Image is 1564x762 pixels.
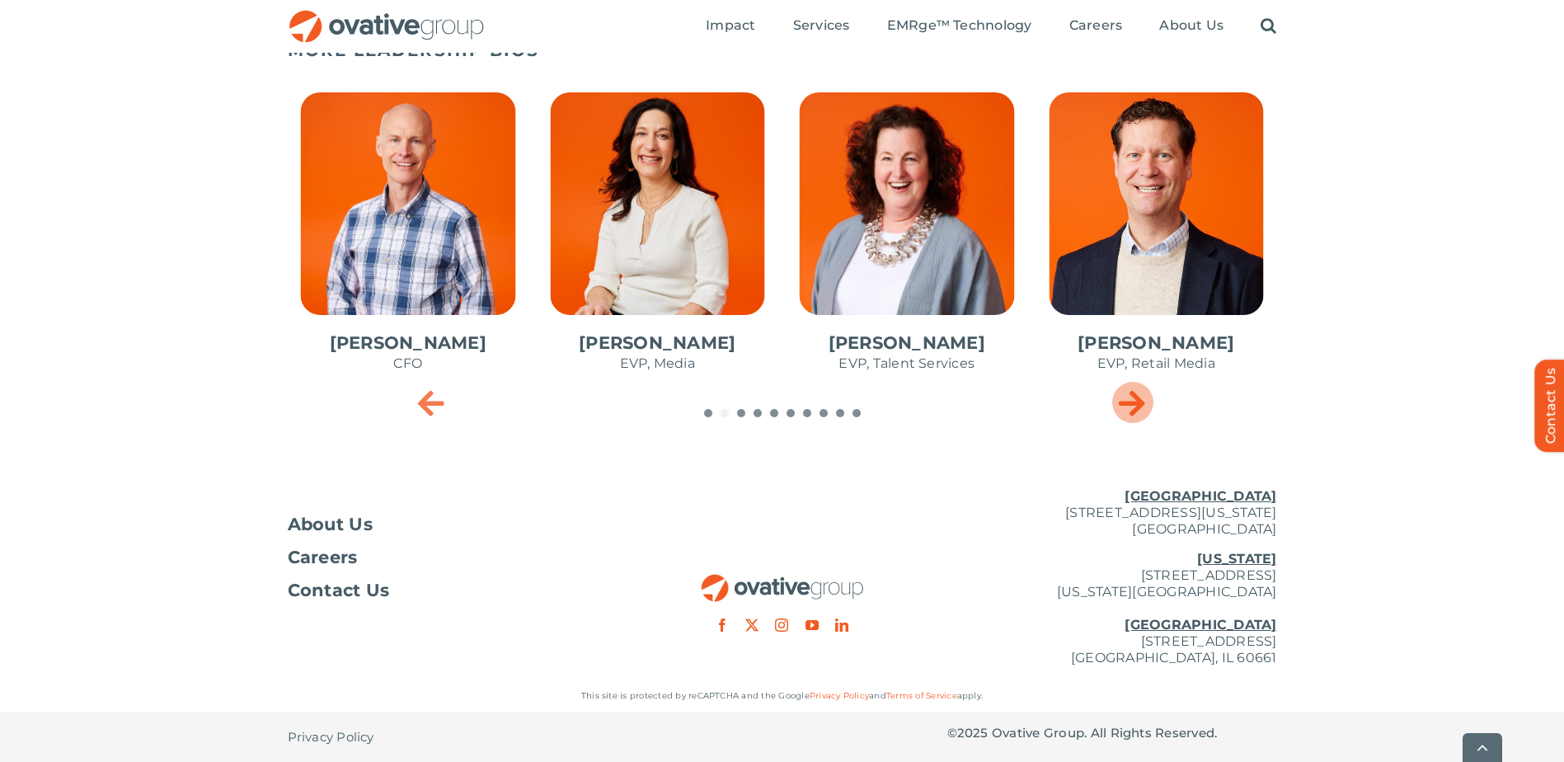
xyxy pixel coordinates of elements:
u: [GEOGRAPHIC_DATA] [1125,488,1276,504]
a: OG_Full_horizontal_RGB [700,572,865,588]
span: Go to slide 10 [852,409,861,417]
p: [STREET_ADDRESS][US_STATE] [GEOGRAPHIC_DATA] [947,488,1277,538]
span: Go to slide 1 [704,409,712,417]
span: Contact Us [288,582,390,599]
nav: Footer Menu [288,516,618,599]
a: About Us [288,516,618,533]
a: Privacy Policy [810,690,869,701]
span: Go to slide 3 [737,409,745,417]
a: linkedin [835,619,848,632]
span: Careers [1069,17,1123,34]
a: About Us [1159,17,1223,35]
p: [STREET_ADDRESS] [US_STATE][GEOGRAPHIC_DATA] [STREET_ADDRESS] [GEOGRAPHIC_DATA], IL 60661 [947,551,1277,666]
a: Terms of Service [886,690,957,701]
span: Impact [706,17,755,34]
a: Search [1261,17,1276,35]
a: facebook [716,619,729,632]
span: Careers [288,549,358,566]
a: EMRge™ Technology [887,17,1032,35]
a: Careers [1069,17,1123,35]
a: Services [793,17,850,35]
div: 5 / 10 [1036,79,1277,402]
span: 2025 [957,725,989,741]
span: Go to slide 6 [787,409,795,417]
div: Previous slide [411,382,453,423]
a: instagram [775,619,788,632]
a: Contact Us [288,582,618,599]
a: youtube [805,619,819,632]
span: Services [793,17,850,34]
span: Privacy Policy [288,729,374,746]
nav: Footer - Privacy Policy [288,713,618,762]
p: © Ovative Group. All Rights Reserved. [947,725,1277,741]
div: 3 / 10 [537,79,778,402]
span: Go to slide 4 [754,409,762,417]
a: twitter [745,619,759,632]
span: About Us [288,516,373,533]
span: About Us [1159,17,1223,34]
a: OG_Full_horizontal_RGB [288,8,486,24]
span: Go to slide 9 [836,409,844,417]
u: [GEOGRAPHIC_DATA] [1125,617,1276,633]
div: Next slide [1112,382,1153,423]
a: Careers [288,549,618,566]
p: This site is protected by reCAPTCHA and the Google and apply. [288,688,1277,704]
span: Go to slide 5 [770,409,778,417]
span: Go to slide 8 [820,409,828,417]
div: 2 / 10 [288,79,529,402]
a: Impact [706,17,755,35]
div: 4 / 10 [787,79,1028,402]
a: Privacy Policy [288,713,374,762]
span: EMRge™ Technology [887,17,1032,34]
u: [US_STATE] [1197,551,1276,567]
span: Go to slide 2 [721,409,729,417]
span: Go to slide 7 [803,409,811,417]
